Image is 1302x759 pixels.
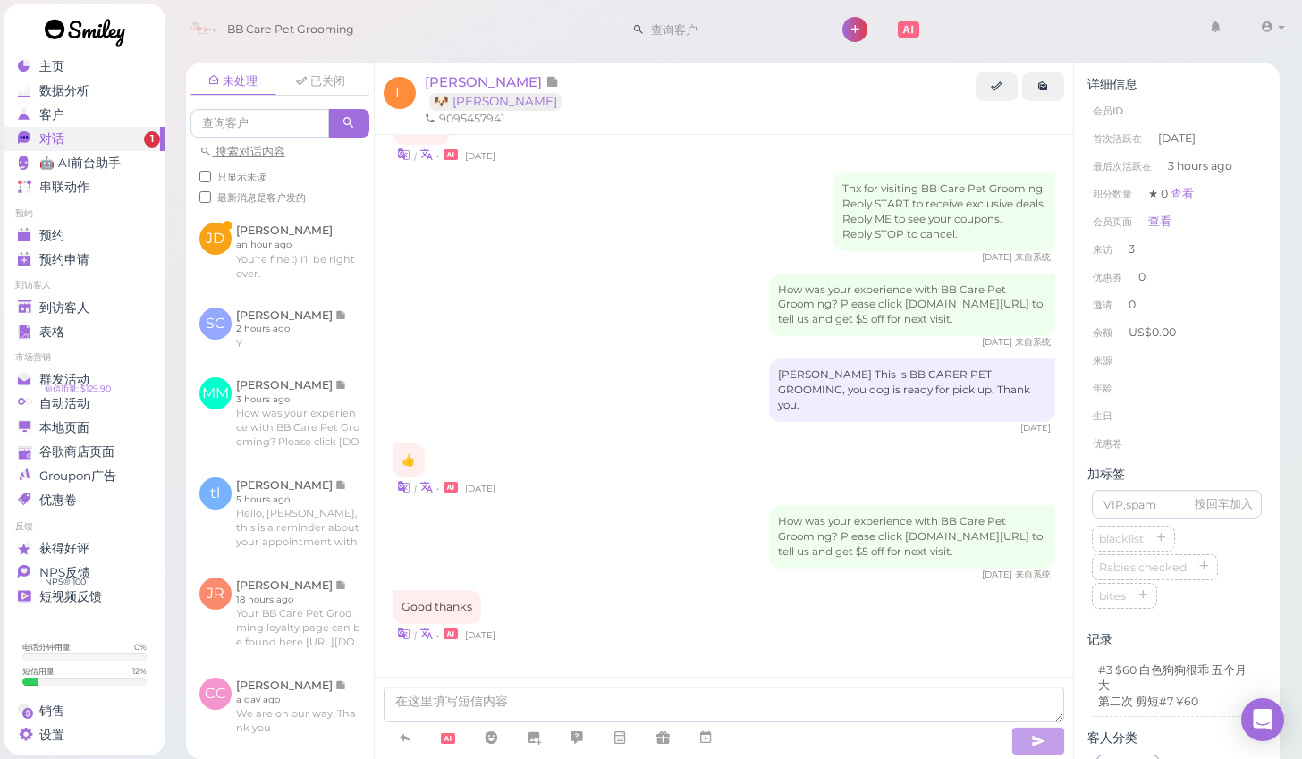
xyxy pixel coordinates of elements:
[1092,490,1262,519] input: VIP,spam
[4,320,165,344] a: 表格
[4,207,165,220] li: 预约
[393,477,1056,496] div: •
[645,15,818,44] input: 查询客户
[4,351,165,364] li: 市场营销
[39,420,89,435] span: 本地页面
[1015,569,1051,580] span: 来自系统
[1015,336,1051,348] span: 来自系统
[199,145,285,158] a: 搜索对话内容
[465,629,495,641] span: 07/25/2025 01:11pm
[1093,299,1112,311] span: 邀请
[4,296,165,320] a: 到访客人
[4,561,165,585] a: NPS反馈 NPS® 100
[1148,215,1171,228] a: 查看
[4,79,165,103] a: 数据分析
[4,699,165,723] a: 销售
[393,624,1056,643] div: •
[39,59,64,74] span: 主页
[1093,243,1112,256] span: 来访
[39,252,89,267] span: 预约申请
[1093,105,1123,117] span: 会员ID
[1015,251,1051,263] span: 来自系统
[425,73,571,109] a: [PERSON_NAME] 🐶 [PERSON_NAME]
[1095,561,1190,574] span: Rabies checked
[420,111,510,127] li: 9095457941
[1093,160,1152,173] span: 最后次活跃在
[1093,354,1112,367] span: 来源
[393,443,425,477] div: 👍
[39,589,102,604] span: 短视频反馈
[39,228,64,243] span: 预约
[4,520,165,533] li: 反馈
[545,73,559,90] span: 记录
[4,488,165,512] a: 优惠卷
[22,665,55,677] div: 短信用量
[414,483,417,494] i: |
[393,145,1056,164] div: •
[278,68,364,95] a: 已关闭
[1087,730,1266,746] div: 客人分类
[4,279,165,291] li: 到访客人
[134,641,147,653] div: 0 %
[429,93,562,110] a: 🐶 [PERSON_NAME]
[144,131,160,148] span: 1
[39,396,89,411] span: 自动活动
[4,175,165,199] a: 串联动作
[1241,698,1284,741] div: Open Intercom Messenger
[39,372,89,387] span: 群发活动
[190,68,276,96] a: 未处理
[4,55,165,79] a: 主页
[4,464,165,488] a: Groupon广告
[982,251,1015,263] span: 06/04/2025 09:45am
[1098,662,1255,695] p: #3 $60 白色狗狗很乖 五个月大
[4,392,165,416] a: 自动活动
[4,223,165,248] a: 预约
[4,127,165,151] a: 对话 1
[465,483,495,494] span: 07/25/2025 12:39pm
[982,336,1015,348] span: 06/04/2025 12:45pm
[39,541,89,556] span: 获得好评
[39,444,114,460] span: 谷歌商店页面
[39,131,64,147] span: 对话
[1148,187,1194,200] span: ★ 0
[4,367,165,392] a: 群发活动 短信币量: $129.90
[1093,215,1132,228] span: 会员页面
[769,274,1055,337] div: How was your experience with BB Care Pet Grooming? Please click [DOMAIN_NAME][URL] to tell us and...
[39,107,64,122] span: 客户
[132,665,147,677] div: 12 %
[4,723,165,747] a: 设置
[39,180,89,195] span: 串联动作
[4,536,165,561] a: 获得好评
[39,704,64,719] span: 销售
[39,565,90,580] span: NPS反馈
[1093,132,1142,145] span: 首次活跃在
[39,728,64,743] span: 设置
[1168,158,1232,174] span: 3 hours ago
[4,585,165,609] a: 短视频反馈
[4,440,165,464] a: 谷歌商店页面
[414,629,417,641] i: |
[1195,496,1253,512] div: 按回车加入
[1095,532,1147,545] span: blacklist
[199,191,211,203] input: 最新消息是客户发的
[982,569,1015,580] span: 07/25/2025 01:09pm
[1093,382,1112,394] span: 年龄
[39,468,116,484] span: Groupon广告
[4,416,165,440] a: 本地页面
[1087,77,1266,92] div: 详细信息
[1087,263,1266,291] li: 0
[190,109,329,138] input: 查询客户
[199,171,211,182] input: 只显示未读
[1093,409,1112,422] span: 生日
[45,382,111,396] span: 短信币量: $129.90
[1087,235,1266,264] li: 3
[217,191,306,204] span: 最新消息是客户发的
[45,575,86,589] span: NPS® 100
[769,505,1055,569] div: How was your experience with BB Care Pet Grooming? Please click [DOMAIN_NAME][URL] to tell us and...
[39,300,89,316] span: 到访客人
[769,358,1055,422] div: [PERSON_NAME] This is BB CARER PET GROOMING, you dog is ready for pick up. Thank you.
[227,4,354,55] span: BB Care Pet Grooming
[1020,422,1051,434] span: 07/25/2025 12:26pm
[833,173,1055,251] div: Thx for visiting BB Care Pet Grooming! Reply START to receive exclusive deals. Reply ME to see yo...
[39,493,77,508] span: 优惠卷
